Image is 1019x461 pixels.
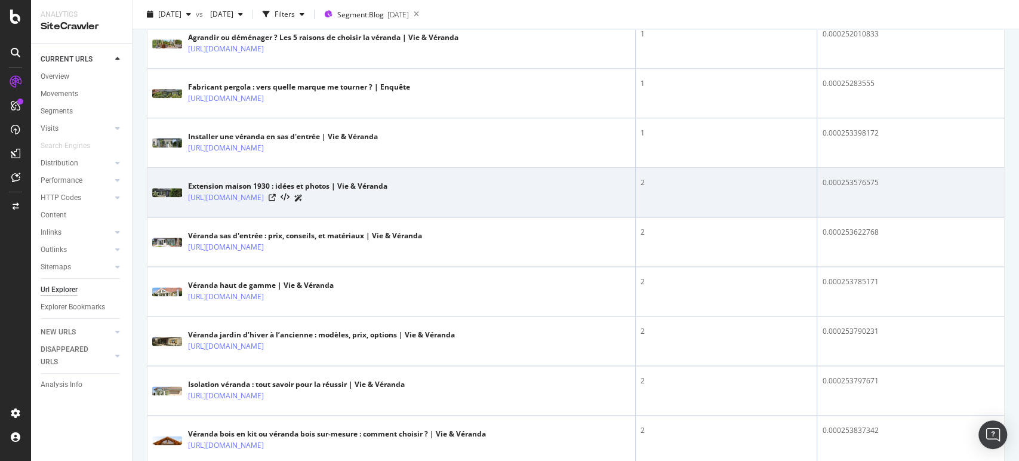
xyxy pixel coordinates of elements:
div: 0.000252010833 [822,29,999,39]
div: 2 [641,326,812,337]
div: Agrandir ou déménager ? Les 5 raisons de choisir la véranda | Vie & Véranda [188,32,458,43]
div: Extension maison 1930 : idées et photos | Vie & Véranda [188,181,387,192]
div: 0.000253398172 [822,128,999,139]
div: Url Explorer [41,284,78,296]
span: 2025 Sep. 7th [158,9,181,19]
a: Outlinks [41,244,112,256]
a: Segments [41,105,124,118]
img: main image [152,436,182,445]
div: Segments [41,105,73,118]
div: HTTP Codes [41,192,81,204]
a: [URL][DOMAIN_NAME] [188,93,264,105]
div: Inlinks [41,226,61,239]
a: Search Engines [41,140,102,152]
a: Performance [41,174,112,187]
button: [DATE] [205,5,248,24]
button: Filters [258,5,309,24]
div: CURRENT URLS [41,53,93,66]
div: Filters [275,9,295,19]
div: Outlinks [41,244,67,256]
div: Installer une véranda en sas d'entrée | Vie & Véranda [188,131,378,142]
div: 1 [641,78,812,89]
div: Performance [41,174,82,187]
a: [URL][DOMAIN_NAME] [188,43,264,55]
img: main image [152,89,182,98]
a: Url Explorer [41,284,124,296]
div: NEW URLS [41,326,76,339]
div: 2 [641,177,812,188]
img: main image [152,138,182,147]
div: Isolation véranda : tout savoir pour la réussir | Vie & Véranda [188,379,405,390]
div: 0.000253797671 [822,376,999,386]
div: 1 [641,29,812,39]
button: View HTML Source [281,193,290,202]
a: CURRENT URLS [41,53,112,66]
div: Search Engines [41,140,90,152]
div: 0.000253785171 [822,276,999,287]
img: main image [152,386,182,395]
a: Visits [41,122,112,135]
div: 2 [641,425,812,436]
div: Open Intercom Messenger [978,420,1007,449]
div: 2 [641,276,812,287]
div: DISAPPEARED URLS [41,343,101,368]
button: Segment:Blog[DATE] [319,5,409,24]
a: [URL][DOMAIN_NAME] [188,440,264,451]
a: Analysis Info [41,379,124,391]
span: vs [196,9,205,19]
a: [URL][DOMAIN_NAME] [188,340,264,352]
div: Véranda haut de gamme | Vie & Véranda [188,280,334,291]
a: NEW URLS [41,326,112,339]
div: Véranda jardin d’hiver à l’ancienne : modèles, prix, options | Vie & Véranda [188,330,455,340]
div: Explorer Bookmarks [41,301,105,314]
div: Véranda bois en kit ou véranda bois sur-mesure : comment choisir ? | Vie & Véranda [188,429,486,440]
div: Sitemaps [41,261,71,273]
div: 0.000253576575 [822,177,999,188]
div: Fabricant pergola : vers quelle marque me tourner ? | Enquête [188,82,410,93]
div: Analysis Info [41,379,82,391]
a: Inlinks [41,226,112,239]
span: Segment: Blog [337,10,384,20]
span: 2023 Nov. 22nd [205,9,233,19]
img: main image [152,39,182,48]
a: Overview [41,70,124,83]
div: 0.000253837342 [822,425,999,436]
a: Movements [41,88,124,100]
div: [DATE] [387,10,409,20]
img: main image [152,287,182,296]
a: Content [41,209,124,222]
div: Visits [41,122,59,135]
a: [URL][DOMAIN_NAME] [188,241,264,253]
div: Distribution [41,157,78,170]
a: [URL][DOMAIN_NAME] [188,291,264,303]
a: [URL][DOMAIN_NAME] [188,390,264,402]
div: Analytics [41,10,122,20]
a: AI Url Details [294,192,303,204]
div: 0.000253790231 [822,326,999,337]
a: [URL][DOMAIN_NAME] [188,192,264,204]
button: [DATE] [142,5,196,24]
a: DISAPPEARED URLS [41,343,112,368]
a: Distribution [41,157,112,170]
div: 2 [641,376,812,386]
img: main image [152,337,182,346]
img: main image [152,238,182,247]
div: SiteCrawler [41,20,122,33]
img: main image [152,188,182,197]
div: 1 [641,128,812,139]
div: 0.00025283555 [822,78,999,89]
div: Movements [41,88,78,100]
div: Overview [41,70,69,83]
div: Content [41,209,66,222]
a: Sitemaps [41,261,112,273]
a: Explorer Bookmarks [41,301,124,314]
a: HTTP Codes [41,192,112,204]
a: Visit Online Page [269,194,276,201]
a: [URL][DOMAIN_NAME] [188,142,264,154]
div: 0.000253622768 [822,227,999,238]
div: Véranda sas d'entrée : prix, conseils, et matériaux | Vie & Véranda [188,230,422,241]
div: 2 [641,227,812,238]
